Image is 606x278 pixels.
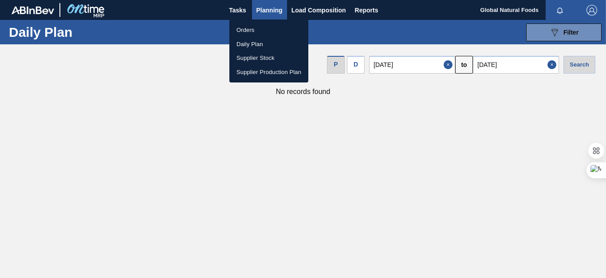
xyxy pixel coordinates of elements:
[229,37,308,51] a: Daily Plan
[229,23,308,37] a: Orders
[229,65,308,79] a: Supplier Production Plan
[229,51,308,65] a: Supplier Stock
